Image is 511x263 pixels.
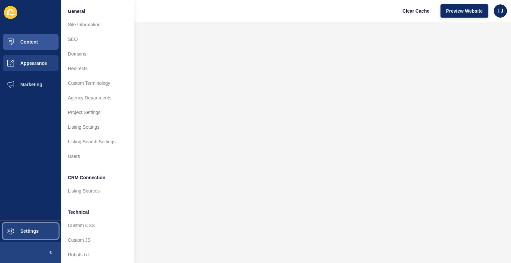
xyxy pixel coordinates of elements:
[61,90,134,105] a: Agency Departments
[440,4,488,18] button: Preview Website
[68,174,105,181] span: CRM Connection
[61,184,134,198] a: Listing Sources
[497,8,504,14] span: TJ
[61,247,134,262] a: Robots.txt
[68,8,85,15] span: General
[61,76,134,90] a: Custom Terminology
[61,105,134,120] a: Project Settings
[61,218,134,233] a: Custom CSS
[61,47,134,61] a: Domains
[61,120,134,134] a: Listing Settings
[61,134,134,149] a: Listing Search Settings
[61,149,134,164] a: Users
[68,209,89,215] span: Technical
[61,17,134,32] a: Site Information
[61,61,134,76] a: Redirects
[61,32,134,47] a: SEO
[397,4,435,18] button: Clear Cache
[61,233,134,247] a: Custom JS
[446,8,483,14] span: Preview Website
[403,8,429,14] span: Clear Cache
